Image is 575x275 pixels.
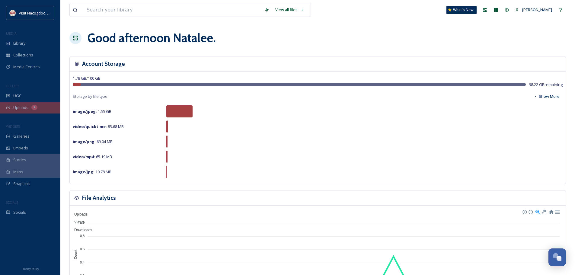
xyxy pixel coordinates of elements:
button: Show More [531,91,563,102]
span: 98.22 GB remaining [529,82,563,88]
strong: image/jpg : [73,169,94,174]
span: Uploads [13,105,28,110]
h1: Good afternoon Natalee . [88,29,216,47]
span: Privacy Policy [21,267,39,271]
div: Menu [554,209,560,214]
span: Storage by file type [73,94,107,99]
span: Visit Nacogdoches [19,10,52,16]
span: Library [13,40,25,46]
div: Selection Zoom [535,209,540,214]
span: WIDGETS [6,124,20,129]
h3: File Analytics [82,193,116,202]
span: 65.19 MB [73,154,112,159]
span: Socials [13,209,26,215]
span: MEDIA [6,31,17,36]
h3: Account Storage [82,59,125,68]
a: What's New [446,6,477,14]
span: Collections [13,52,33,58]
input: Search your library [84,3,261,17]
span: Views [70,220,84,224]
span: Downloads [70,228,92,232]
span: Media Centres [13,64,40,70]
tspan: 0.4 [80,261,85,264]
strong: image/png : [73,139,96,144]
span: Stories [13,157,26,163]
span: SOCIALS [6,200,18,205]
img: images%20%281%29.jpeg [10,10,16,16]
tspan: 0.6 [80,247,85,251]
strong: video/mp4 : [73,154,95,159]
text: Count [74,250,77,259]
span: UGC [13,93,21,99]
div: Panning [542,210,545,213]
span: SnapLink [13,181,30,187]
div: Reset Zoom [548,209,554,214]
strong: image/jpeg : [73,109,97,114]
button: Open Chat [548,248,566,266]
span: Uploads [70,212,88,216]
a: [PERSON_NAME] [512,4,555,16]
span: Galleries [13,133,30,139]
span: 10.78 MB [73,169,111,174]
span: 69.04 MB [73,139,113,144]
div: Zoom In [522,209,526,214]
span: [PERSON_NAME] [522,7,552,12]
div: Zoom Out [528,209,532,214]
span: COLLECT [6,84,19,88]
span: 1.55 GB [73,109,111,114]
span: 1.78 GB / 100 GB [73,75,101,81]
tspan: 0.8 [80,234,85,238]
a: Privacy Policy [21,265,39,272]
span: Maps [13,169,23,175]
div: 7 [31,105,37,110]
span: 83.68 MB [73,124,124,129]
span: Embeds [13,145,28,151]
a: View all files [272,4,308,16]
strong: video/quicktime : [73,124,107,129]
tspan: 1.0 [80,220,85,224]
